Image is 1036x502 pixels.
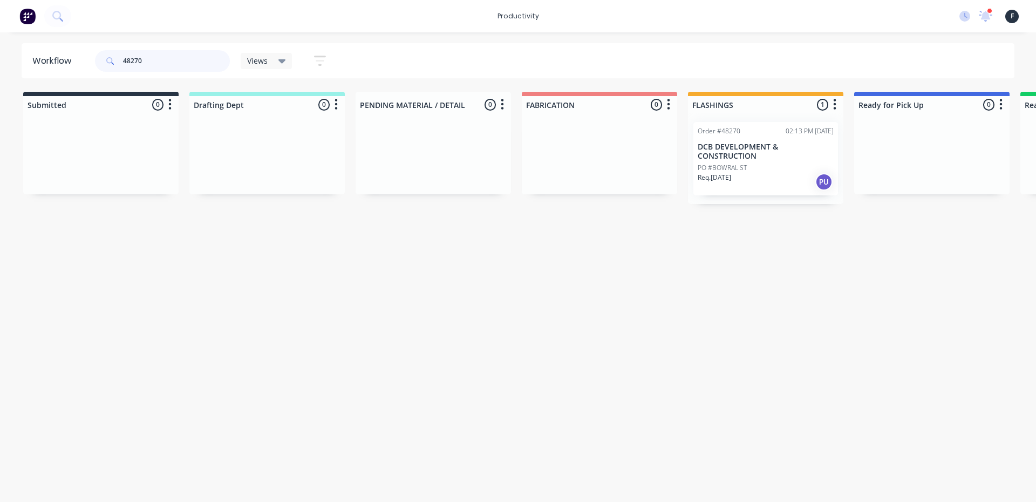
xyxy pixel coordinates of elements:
[1011,11,1014,21] span: F
[123,50,230,72] input: Search for orders...
[492,8,544,24] div: productivity
[815,173,833,191] div: PU
[698,173,731,182] p: Req. [DATE]
[32,55,77,67] div: Workflow
[19,8,36,24] img: Factory
[247,55,268,66] span: Views
[698,126,740,136] div: Order #48270
[693,122,838,195] div: Order #4827002:13 PM [DATE]DCB DEVELOPMENT & CONSTRUCTIONPO #BOWRAL STReq.[DATE]PU
[786,126,834,136] div: 02:13 PM [DATE]
[698,143,834,161] p: DCB DEVELOPMENT & CONSTRUCTION
[698,163,747,173] p: PO #BOWRAL ST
